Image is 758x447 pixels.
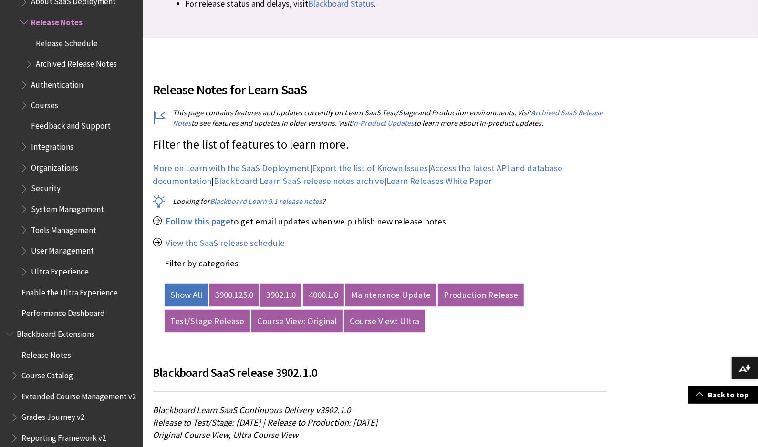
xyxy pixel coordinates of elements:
a: Blackboard Learn SaaS release notes archive [214,175,384,187]
a: More on Learn with the SaaS Deployment [153,163,310,174]
h2: Release Notes for Learn SaaS [153,68,607,100]
span: Ultra Experience [31,264,89,277]
span: Tools Management [31,223,96,235]
a: Access the latest API and database documentation [153,163,562,186]
span: Reporting Framework v2 [21,430,106,443]
span: Course Catalog [21,368,73,381]
a: Test/Stage Release [165,310,250,333]
a: Course View: Ultra [344,310,425,333]
span: Original Course View, Ultra Course View [153,429,298,440]
span: Security [31,181,61,194]
span: Integrations [31,139,73,152]
a: Blackboard Learn 9.1 release notes [210,196,322,206]
a: Learn Releases White Paper [386,175,492,187]
a: Follow this page [166,216,230,227]
p: Filter the list of features to learn more. [153,136,607,153]
a: Back to top [688,386,758,404]
span: Blackboard SaaS release 3902.1.0 [153,365,317,380]
p: to get email updates when we publish new release notes [153,215,607,228]
span: Release Notes [21,347,71,360]
a: Course View: Original [251,310,343,333]
span: Archived Release Notes [36,56,117,69]
span: Authentication [31,77,83,90]
a: Production Release [438,284,524,306]
span: Grades Journey v2 [21,410,84,423]
span: Extended Course Management v2 [21,389,136,402]
a: 3900.125.0 [209,284,259,306]
span: Enable the Ultra Experience [21,285,118,298]
a: Maintenance Update [345,284,436,306]
span: Performance Dashboard [21,305,105,318]
span: Feedback and Support [31,119,111,132]
p: Looking for ? [153,196,607,206]
span: User Management [31,244,94,256]
a: Show All [165,284,208,306]
p: | | | | [153,162,607,187]
a: View the SaaS release schedule [166,237,285,249]
a: Archived SaaS Release Notes [173,108,603,128]
a: In-Product Updates [352,118,414,128]
span: Blackboard Extensions [17,326,94,339]
a: 4000.1.0 [303,284,344,306]
span: Release Schedule [36,35,98,48]
p: This page contains features and updates currently on Learn SaaS Test/Stage and Production environ... [153,107,607,129]
span: Release Notes [31,14,83,27]
a: 3902.1.0 [260,284,301,306]
span: Organizations [31,160,78,173]
label: Filter by categories [165,258,239,269]
span: Blackboard Learn SaaS Continuous Delivery v3902.1.0 [153,405,351,416]
span: Courses [31,98,58,111]
span: System Management [31,202,104,214]
a: Export the list of Known Issues [312,163,428,174]
span: Release to Test/Stage: [DATE] | Release to Production: [DATE] [153,417,378,428]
